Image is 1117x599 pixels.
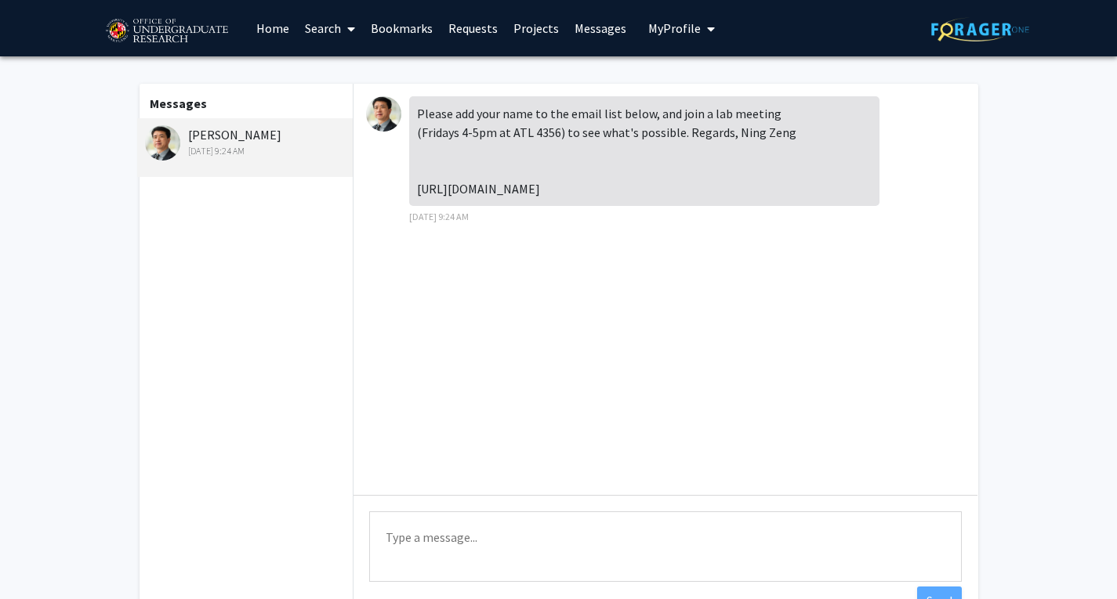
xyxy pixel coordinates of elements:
img: ForagerOne Logo [931,17,1029,41]
div: Please add your name to the email list below, and join a lab meeting (Fridays 4-5pm at ATL 4356) ... [409,96,879,206]
a: Home [248,1,297,56]
div: [PERSON_NAME] [145,125,350,158]
img: Ning Zeng [366,96,401,132]
div: [DATE] 9:24 AM [145,144,350,158]
img: University of Maryland Logo [100,12,233,51]
a: Requests [441,1,506,56]
span: My Profile [648,20,701,36]
textarea: Message [369,511,962,582]
img: Ning Zeng [145,125,180,161]
a: Bookmarks [363,1,441,56]
b: Messages [150,96,207,111]
span: [DATE] 9:24 AM [409,211,469,222]
iframe: Chat [12,529,67,587]
a: Messages [567,1,634,56]
a: Search [297,1,363,56]
a: Projects [506,1,567,56]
